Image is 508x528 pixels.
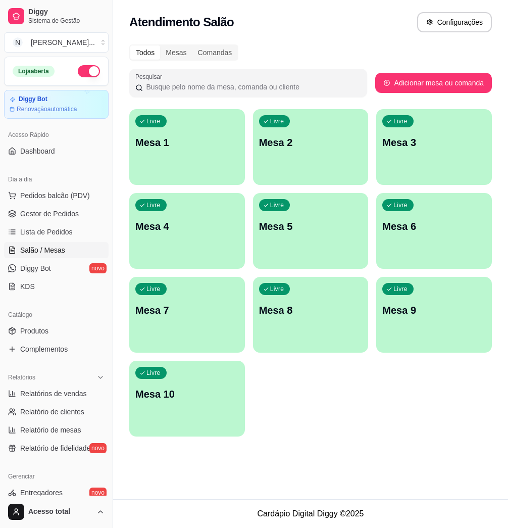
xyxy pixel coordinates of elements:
[192,45,238,60] div: Comandas
[393,285,408,293] p: Livre
[393,201,408,209] p: Livre
[4,468,109,485] div: Gerenciar
[4,422,109,438] a: Relatório de mesas
[31,37,95,47] div: [PERSON_NAME] ...
[129,361,245,437] button: LivreMesa 10
[253,193,369,269] button: LivreMesa 5
[20,488,63,498] span: Entregadores
[17,105,77,113] article: Renovação automática
[19,95,47,103] article: Diggy Bot
[4,242,109,258] a: Salão / Mesas
[4,90,109,119] a: Diggy BotRenovaçãoautomática
[4,500,109,524] button: Acesso total
[20,407,84,417] span: Relatório de clientes
[4,171,109,187] div: Dia a dia
[20,281,35,292] span: KDS
[20,344,68,354] span: Complementos
[20,245,65,255] span: Salão / Mesas
[28,8,105,17] span: Diggy
[146,369,161,377] p: Livre
[376,277,492,353] button: LivreMesa 9
[4,341,109,357] a: Complementos
[382,219,486,233] p: Mesa 6
[382,303,486,317] p: Mesa 9
[146,117,161,125] p: Livre
[129,14,234,30] h2: Atendimento Salão
[417,12,492,32] button: Configurações
[4,260,109,276] a: Diggy Botnovo
[20,326,48,336] span: Produtos
[20,263,51,273] span: Diggy Bot
[20,227,73,237] span: Lista de Pedidos
[135,303,239,317] p: Mesa 7
[4,323,109,339] a: Produtos
[270,117,284,125] p: Livre
[253,109,369,185] button: LivreMesa 2
[135,135,239,150] p: Mesa 1
[4,224,109,240] a: Lista de Pedidos
[4,206,109,222] a: Gestor de Pedidos
[270,201,284,209] p: Livre
[130,45,160,60] div: Todos
[20,190,90,201] span: Pedidos balcão (PDV)
[20,425,81,435] span: Relatório de mesas
[135,219,239,233] p: Mesa 4
[393,117,408,125] p: Livre
[20,389,87,399] span: Relatórios de vendas
[375,73,492,93] button: Adicionar mesa ou comanda
[4,307,109,323] div: Catálogo
[13,37,23,47] span: N
[376,109,492,185] button: LivreMesa 3
[8,373,35,381] span: Relatórios
[259,219,363,233] p: Mesa 5
[4,485,109,501] a: Entregadoresnovo
[4,143,109,159] a: Dashboard
[135,387,239,401] p: Mesa 10
[28,507,92,516] span: Acesso total
[259,303,363,317] p: Mesa 8
[4,404,109,420] a: Relatório de clientes
[20,146,55,156] span: Dashboard
[4,32,109,53] button: Select a team
[270,285,284,293] p: Livre
[4,440,109,456] a: Relatório de fidelidadenovo
[4,4,109,28] a: DiggySistema de Gestão
[259,135,363,150] p: Mesa 2
[146,285,161,293] p: Livre
[20,443,90,453] span: Relatório de fidelidade
[129,277,245,353] button: LivreMesa 7
[78,65,100,77] button: Alterar Status
[382,135,486,150] p: Mesa 3
[253,277,369,353] button: LivreMesa 8
[376,193,492,269] button: LivreMesa 6
[129,109,245,185] button: LivreMesa 1
[4,386,109,402] a: Relatórios de vendas
[160,45,192,60] div: Mesas
[13,66,55,77] div: Loja aberta
[4,278,109,295] a: KDS
[28,17,105,25] span: Sistema de Gestão
[4,127,109,143] div: Acesso Rápido
[146,201,161,209] p: Livre
[135,72,166,81] label: Pesquisar
[20,209,79,219] span: Gestor de Pedidos
[129,193,245,269] button: LivreMesa 4
[113,499,508,528] footer: Cardápio Digital Diggy © 2025
[143,82,361,92] input: Pesquisar
[4,187,109,204] button: Pedidos balcão (PDV)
